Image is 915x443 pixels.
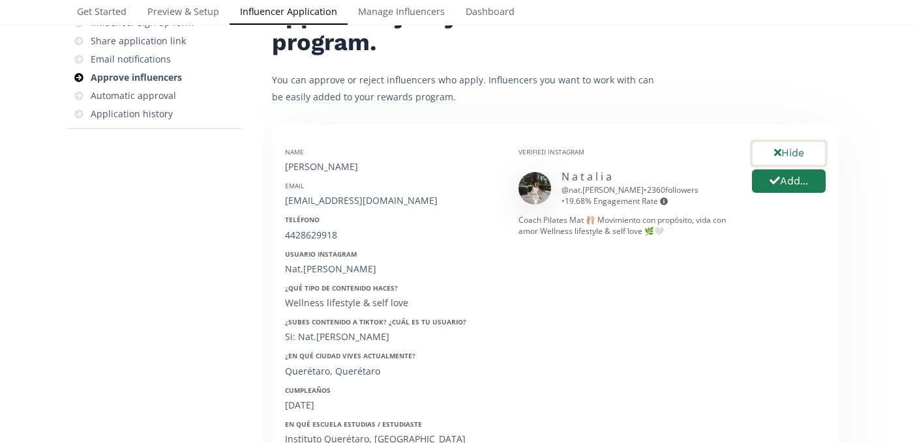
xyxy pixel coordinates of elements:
[562,184,732,207] div: @ nat.[PERSON_NAME] • •
[91,89,176,102] div: Automatic approval
[750,139,828,167] button: Hide
[647,184,698,195] span: 2360 followers
[285,283,398,293] strong: ¿Qué tipo de contenido haces?
[91,107,173,121] div: Application history
[565,195,668,207] span: 19.68 % Engagement Rate
[285,194,499,207] div: [EMAIL_ADDRESS][DOMAIN_NAME]
[285,399,499,412] div: [DATE]
[91,71,182,84] div: Approve influencers
[91,35,186,48] div: Share application link
[285,365,499,378] div: Querétaro, Querétaro
[285,386,331,395] strong: Cumpleaños
[285,147,499,156] div: Name
[518,214,732,236] div: Coach Pilates Mat 🩰 Movimiento con propósito, vida con amor Wellness lifestyle & self love 🌿🤍
[518,172,551,205] img: 510961381_18376367875127213_9175885346314412483_n.jpg
[752,169,826,193] button: Add...
[562,169,612,184] a: N a t a l i a
[285,330,499,343] div: Si: Nat.[PERSON_NAME]
[285,420,422,429] strong: En qué escuela estudias / estudiaste
[285,215,320,224] strong: Teléfono
[285,160,499,173] div: [PERSON_NAME]
[285,263,499,276] div: Nat.[PERSON_NAME]
[91,53,171,66] div: Email notifications
[285,181,499,190] div: Email
[285,296,499,309] div: Wellness lifestyle & self love
[518,147,732,156] div: Verified Instagram
[285,351,415,360] strong: ¿En qué ciudad vives actualmente?
[285,229,499,242] div: 4428629918
[272,72,663,104] p: You can approve or reject influencers who apply. Influencers you want to work with can be easily ...
[285,250,357,259] strong: Usuario Instagram
[285,317,466,326] strong: ¿Subes contenido a Tiktok? ¿Cuál es tu usuario?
